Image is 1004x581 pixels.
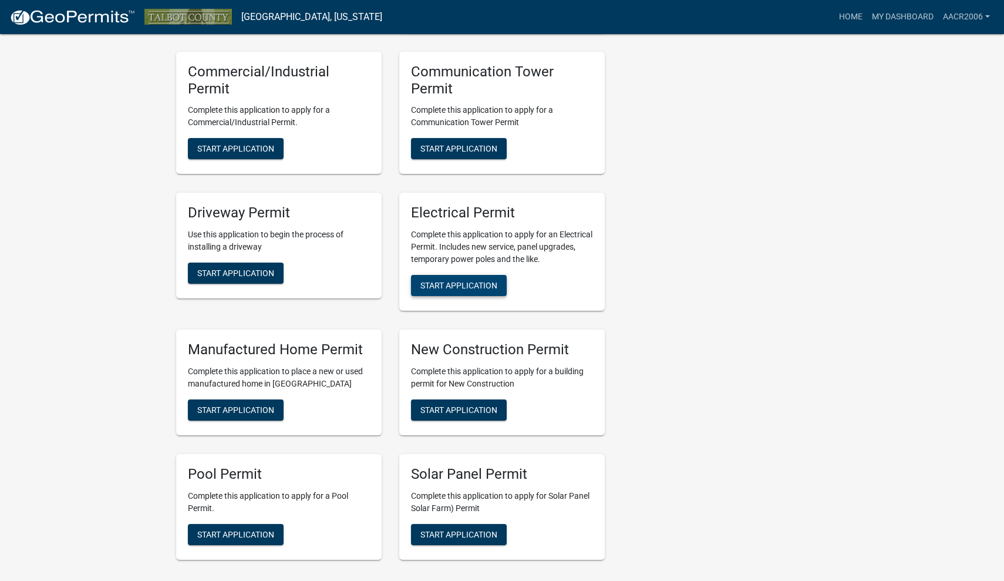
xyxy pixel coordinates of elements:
a: aacr2006 [938,6,995,28]
button: Start Application [411,275,507,296]
span: Start Application [197,529,274,539]
span: Start Application [197,144,274,153]
button: Start Application [411,399,507,421]
button: Start Application [188,138,284,159]
span: Start Application [197,268,274,278]
p: Use this application to begin the process of installing a driveway [188,229,370,253]
p: Complete this application to apply for an Electrical Permit. Includes new service, panel upgrades... [411,229,593,266]
button: Start Application [188,524,284,545]
button: Start Application [188,399,284,421]
h5: Electrical Permit [411,204,593,221]
span: Start Application [420,281,497,290]
h5: Solar Panel Permit [411,466,593,483]
h5: Driveway Permit [188,204,370,221]
p: Complete this application to apply for a Commercial/Industrial Permit. [188,104,370,129]
h5: Manufactured Home Permit [188,341,370,358]
h5: Pool Permit [188,466,370,483]
span: Start Application [420,529,497,539]
p: Complete this application to place a new or used manufactured home in [GEOGRAPHIC_DATA] [188,365,370,390]
h5: Commercial/Industrial Permit [188,63,370,98]
img: Talbot County, Georgia [144,9,232,25]
p: Complete this application to apply for a building permit for New Construction [411,365,593,390]
p: Complete this application to apply for a Pool Permit. [188,490,370,515]
a: [GEOGRAPHIC_DATA], [US_STATE] [241,7,382,27]
span: Start Application [420,144,497,153]
a: Home [834,6,867,28]
p: Complete this application to apply for a Communication Tower Permit [411,104,593,129]
button: Start Application [411,138,507,159]
span: Start Application [197,405,274,415]
h5: Communication Tower Permit [411,63,593,98]
h5: New Construction Permit [411,341,593,358]
p: Complete this application to apply for Solar Panel Solar Farm) Permit [411,490,593,515]
button: Start Application [188,263,284,284]
a: My Dashboard [867,6,938,28]
button: Start Application [411,524,507,545]
span: Start Application [420,405,497,415]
